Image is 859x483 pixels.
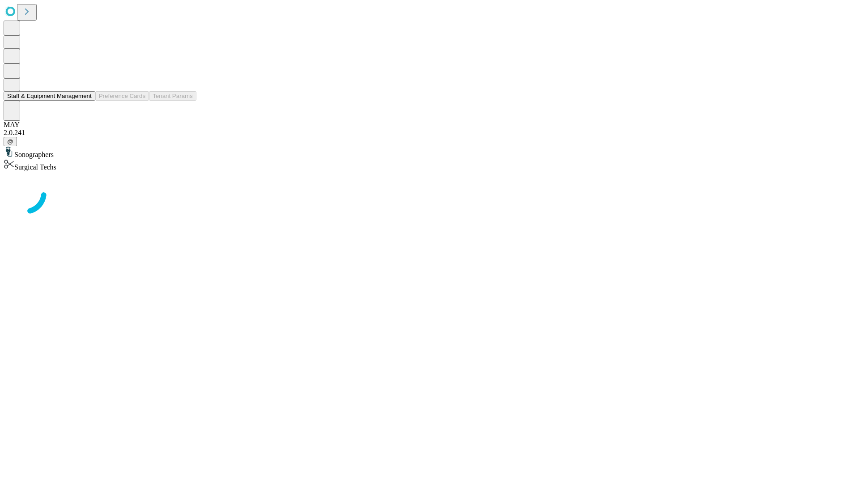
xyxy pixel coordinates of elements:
[95,91,149,101] button: Preference Cards
[7,138,13,145] span: @
[4,146,855,159] div: Sonographers
[4,159,855,171] div: Surgical Techs
[4,137,17,146] button: @
[4,121,855,129] div: MAY
[4,129,855,137] div: 2.0.241
[4,91,95,101] button: Staff & Equipment Management
[149,91,196,101] button: Tenant Params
